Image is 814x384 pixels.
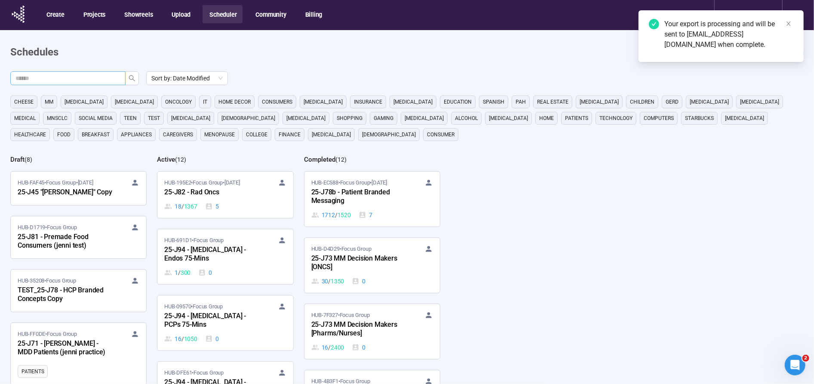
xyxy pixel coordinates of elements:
[171,114,210,123] span: [MEDICAL_DATA]
[79,114,113,123] span: social media
[164,268,190,277] div: 1
[786,21,792,27] span: close
[18,330,77,338] span: HUB-FF0DE • Focus Group
[483,98,504,106] span: Spanish
[157,156,175,163] h2: Active
[630,98,654,106] span: children
[164,236,224,245] span: HUB-691D1 • Focus Group
[311,311,370,319] span: HUB-7F327 • Focus Group
[205,334,219,344] div: 0
[125,71,139,85] button: search
[224,179,240,186] time: [DATE]
[328,343,331,352] span: /
[165,98,192,106] span: oncology
[372,179,387,186] time: [DATE]
[785,355,805,375] iframe: Intercom live chat
[40,5,71,23] button: Create
[164,311,259,331] div: 25-J94 - [MEDICAL_DATA] - PCPs 75-Mins
[45,98,53,106] span: MM
[489,114,528,123] span: [MEDICAL_DATA]
[335,156,347,163] span: ( 12 )
[11,270,146,312] a: HUB-35208•Focus GroupTEST_25-J78 - HCP Branded Concepts Copy
[14,98,34,106] span: cheese
[203,5,243,23] button: Scheduler
[148,114,160,123] span: Test
[11,216,146,258] a: HUB-D1719•Focus Group25-J81 - Premade Food Consumers (jenni test)
[175,156,186,163] span: ( 12 )
[198,268,212,277] div: 0
[18,178,93,187] span: HUB-FAF45 • Focus Group •
[802,355,809,362] span: 2
[10,44,58,61] h1: Schedules
[203,98,207,106] span: it
[359,210,372,220] div: 7
[117,5,159,23] button: Showreels
[184,202,197,211] span: 1367
[18,276,76,285] span: HUB-35208 • Focus Group
[393,98,433,106] span: [MEDICAL_DATA]
[163,130,193,139] span: caregivers
[374,114,393,123] span: gaming
[181,334,184,344] span: /
[455,114,478,123] span: alcohol
[164,202,197,211] div: 18
[18,338,112,358] div: 25-J71 - [PERSON_NAME] - MDD Patients (jenni practice)
[11,172,146,205] a: HUB-FAF45•Focus Group•[DATE]25-J45 "[PERSON_NAME]" Copy
[22,367,44,376] span: Patients
[304,304,440,359] a: HUB-7F327•Focus Group25-J73 MM Decision Makers [Pharms/Nurses]16 / 24000
[362,130,416,139] span: [DEMOGRAPHIC_DATA]
[664,19,793,50] div: Your export is processing and will be sent to [EMAIL_ADDRESS][DOMAIN_NAME] when complete.
[516,98,526,106] span: PAH
[311,245,372,253] span: HUB-D4D29 • Focus Group
[666,98,679,106] span: GERD
[599,114,633,123] span: technology
[129,75,135,82] span: search
[311,178,387,187] span: HUB-EC588 • Focus Group •
[328,276,331,286] span: /
[286,114,326,123] span: [MEDICAL_DATA]
[352,276,366,286] div: 0
[427,130,455,139] span: consumer
[14,130,46,139] span: healthcare
[14,114,36,123] span: medical
[311,276,344,286] div: 30
[18,223,77,232] span: HUB-D1719 • Focus Group
[151,72,223,85] span: Sort by: Date Modified
[18,232,112,252] div: 25-J81 - Premade Food Consumers (jenni test)
[644,114,674,123] span: computers
[57,130,71,139] span: Food
[311,210,351,220] div: 1712
[165,5,197,23] button: Upload
[47,114,68,123] span: mnsclc
[115,98,154,106] span: [MEDICAL_DATA]
[405,114,444,123] span: [MEDICAL_DATA]
[537,98,568,106] span: real estate
[78,179,93,186] time: [DATE]
[157,229,293,284] a: HUB-691D1•Focus Group25-J94 - [MEDICAL_DATA] - Endos 75-Mins1 / 3000
[331,276,344,286] span: 1350
[311,187,406,207] div: 25-J78b - Patient Branded Messaging
[304,238,440,293] a: HUB-D4D29•Focus Group25-J73 MM Decision Makers [ONCS]30 / 13500
[649,19,659,29] span: check-circle
[18,285,112,305] div: TEST_25-J78 - HCP Branded Concepts Copy
[164,334,197,344] div: 16
[10,156,25,163] h2: Draft
[690,98,729,106] span: [MEDICAL_DATA]
[164,178,240,187] span: HUB-195E2 • Focus Group •
[312,130,351,139] span: [MEDICAL_DATA]
[164,245,259,264] div: 25-J94 - [MEDICAL_DATA] - Endos 75-Mins
[725,114,764,123] span: [MEDICAL_DATA]
[121,130,152,139] span: appliances
[218,98,251,106] span: home decor
[246,130,267,139] span: college
[164,187,259,198] div: 25-J82 - Rad Oncs
[77,5,111,23] button: Projects
[565,114,588,123] span: Patients
[740,98,779,106] span: [MEDICAL_DATA]
[354,98,382,106] span: Insurance
[444,98,472,106] span: education
[164,369,224,377] span: HUB-DFE61 • Focus Group
[157,172,293,218] a: HUB-195E2•Focus Group•[DATE]25-J82 - Rad Oncs18 / 13675
[337,114,362,123] span: shopping
[124,114,137,123] span: Teen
